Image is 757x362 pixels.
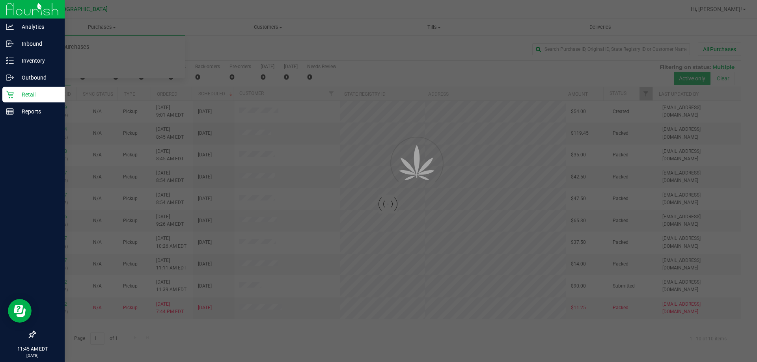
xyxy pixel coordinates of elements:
[6,108,14,115] inline-svg: Reports
[14,90,61,99] p: Retail
[6,23,14,31] inline-svg: Analytics
[14,39,61,48] p: Inbound
[6,57,14,65] inline-svg: Inventory
[14,73,61,82] p: Outbound
[6,91,14,98] inline-svg: Retail
[14,107,61,116] p: Reports
[8,299,32,323] iframe: Resource center
[6,40,14,48] inline-svg: Inbound
[4,345,61,353] p: 11:45 AM EDT
[4,353,61,358] p: [DATE]
[14,22,61,32] p: Analytics
[14,56,61,65] p: Inventory
[6,74,14,82] inline-svg: Outbound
